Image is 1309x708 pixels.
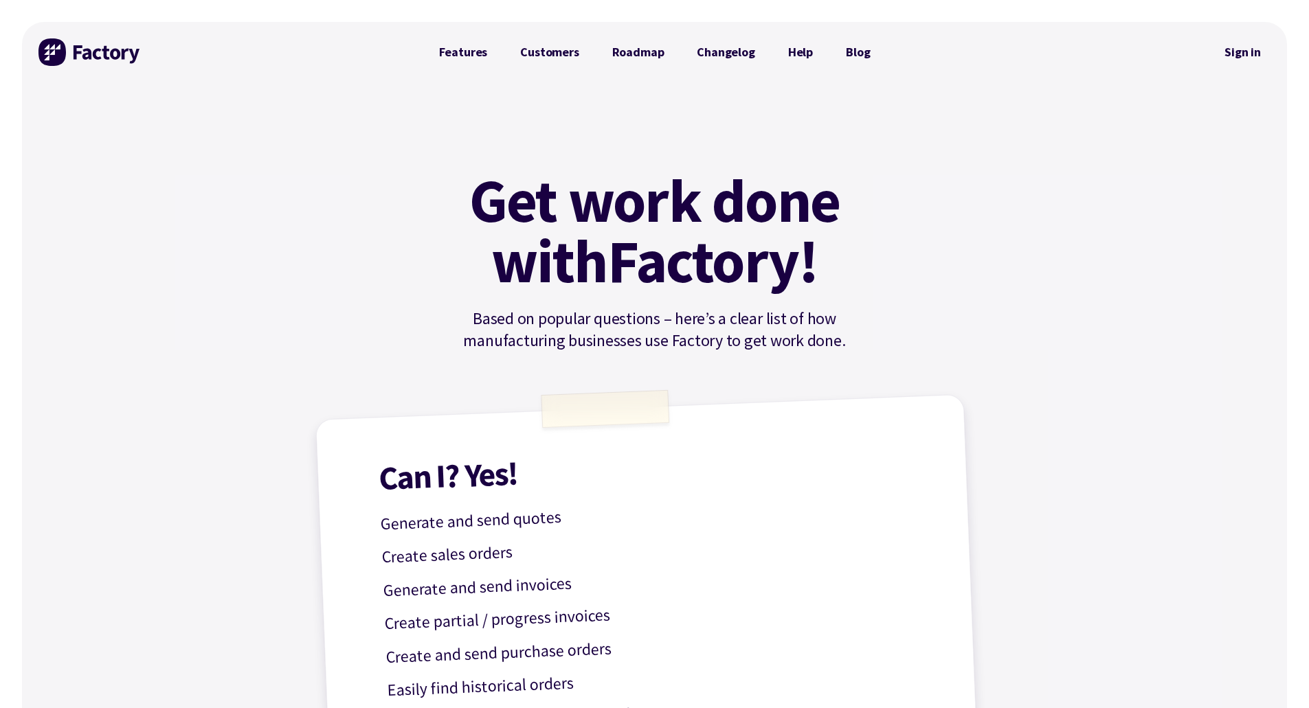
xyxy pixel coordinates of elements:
[449,170,861,291] h1: Get work done with
[680,38,771,66] a: Changelog
[386,656,935,704] p: Easily find historical orders
[383,556,932,604] p: Generate and send invoices
[596,38,681,66] a: Roadmap
[423,308,887,352] p: Based on popular questions – here’s a clear list of how manufacturing businesses use Factory to g...
[607,231,818,291] mark: Factory!
[381,523,930,571] p: Create sales orders
[385,622,934,670] p: Create and send purchase orders
[423,38,504,66] a: Features
[380,490,929,538] p: Generate and send quotes
[772,38,829,66] a: Help
[1215,36,1271,68] a: Sign in
[829,38,886,66] a: Blog
[1215,36,1271,68] nav: Secondary Navigation
[504,38,595,66] a: Customers
[423,38,887,66] nav: Primary Navigation
[38,38,142,66] img: Factory
[378,440,927,494] h1: Can I? Yes!
[384,589,933,637] p: Create partial / progress invoices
